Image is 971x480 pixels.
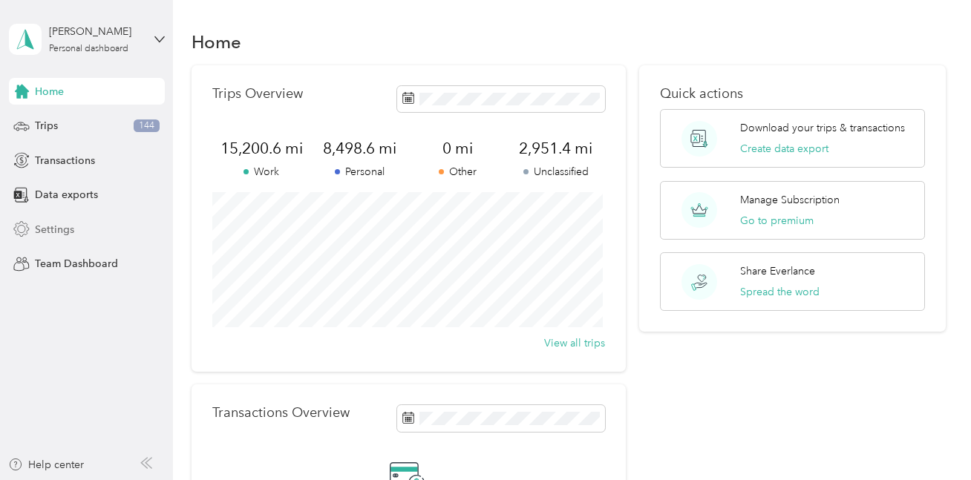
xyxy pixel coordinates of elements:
[740,192,840,208] p: Manage Subscription
[35,84,64,99] span: Home
[212,138,310,159] span: 15,200.6 mi
[310,164,408,180] p: Personal
[888,397,971,480] iframe: Everlance-gr Chat Button Frame
[35,222,74,237] span: Settings
[212,86,303,102] p: Trips Overview
[740,213,814,229] button: Go to premium
[212,405,350,421] p: Transactions Overview
[740,141,828,157] button: Create data export
[740,120,905,136] p: Download your trips & transactions
[544,335,605,351] button: View all trips
[35,153,95,168] span: Transactions
[310,138,408,159] span: 8,498.6 mi
[192,34,241,50] h1: Home
[134,119,160,133] span: 144
[740,284,820,300] button: Spread the word
[8,457,84,473] button: Help center
[49,24,142,39] div: [PERSON_NAME]
[408,164,506,180] p: Other
[35,187,98,203] span: Data exports
[49,45,128,53] div: Personal dashboard
[740,263,815,279] p: Share Everlance
[35,118,58,134] span: Trips
[507,164,605,180] p: Unclassified
[660,86,925,102] p: Quick actions
[507,138,605,159] span: 2,951.4 mi
[35,256,118,272] span: Team Dashboard
[408,138,506,159] span: 0 mi
[212,164,310,180] p: Work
